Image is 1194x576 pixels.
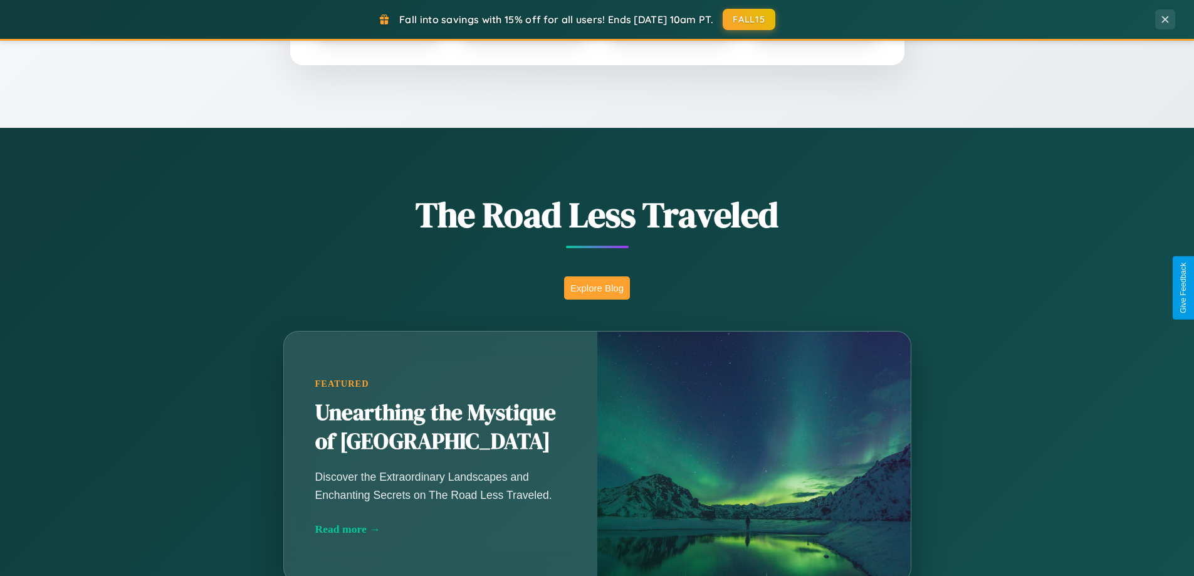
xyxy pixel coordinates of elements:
h2: Unearthing the Mystique of [GEOGRAPHIC_DATA] [315,399,566,456]
span: Fall into savings with 15% off for all users! Ends [DATE] 10am PT. [399,13,713,26]
div: Featured [315,379,566,389]
h1: The Road Less Traveled [221,191,973,239]
button: FALL15 [723,9,775,30]
button: Explore Blog [564,276,630,300]
p: Discover the Extraordinary Landscapes and Enchanting Secrets on The Road Less Traveled. [315,468,566,503]
div: Read more → [315,523,566,536]
div: Give Feedback [1179,263,1188,313]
